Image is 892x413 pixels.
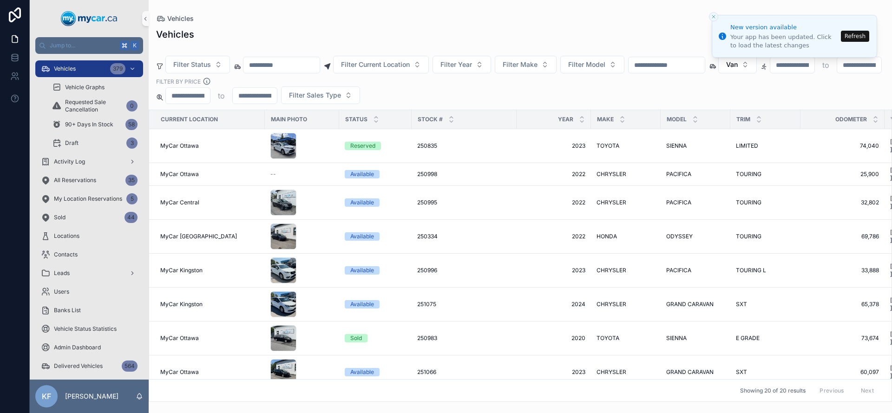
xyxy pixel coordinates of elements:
div: New version available [730,23,838,32]
span: 65,378 [806,301,879,308]
div: 5 [126,193,138,204]
span: 251075 [417,301,436,308]
div: 564 [122,361,138,372]
a: Reserved [345,142,406,150]
div: Sold [350,334,362,342]
a: Available [345,232,406,241]
a: Users [35,283,143,300]
a: MyCar Kingston [160,267,259,274]
a: SXT [736,368,795,376]
span: CHRYSLER [597,267,626,274]
span: Current Location [161,116,218,123]
a: 32,802 [806,199,879,206]
span: MyCar Central [160,199,199,206]
span: Trim [736,116,750,123]
button: Jump to...K [35,37,143,54]
a: 74,040 [806,142,879,150]
span: SIENNA [666,334,687,342]
span: Banks List [54,307,81,314]
span: Activity Log [54,158,85,165]
span: PACIFICA [666,199,691,206]
span: ODYSSEY [666,233,693,240]
p: to [218,90,225,101]
span: Requested Sale Cancellation [65,98,123,113]
button: Select Button [433,56,491,73]
a: 60,097 [806,368,879,376]
span: 2022 [522,199,585,206]
span: MyCar Ottawa [160,170,199,178]
span: 250334 [417,233,438,240]
a: Contacts [35,246,143,263]
span: E GRADE [736,334,760,342]
a: CHRYSLER [597,199,655,206]
span: 250983 [417,334,437,342]
span: SIENNA [666,142,687,150]
button: Select Button [281,86,360,104]
span: GRAND CARAVAN [666,301,714,308]
span: Showing 20 of 20 results [740,387,806,394]
span: Main Photo [271,116,307,123]
span: LIMITED [736,142,758,150]
span: KF [42,391,51,402]
span: PACIFICA [666,267,691,274]
span: Admin Dashboard [54,344,101,351]
div: Available [350,266,374,275]
span: 2023 [522,142,585,150]
div: Available [350,232,374,241]
span: 2023 [522,368,585,376]
span: 2020 [522,334,585,342]
a: 250996 [417,267,511,274]
a: SXT [736,301,795,308]
span: K [131,42,138,49]
div: Available [350,300,374,308]
span: TOURING L [736,267,766,274]
span: SXT [736,301,747,308]
a: 250334 [417,233,511,240]
a: Available [345,300,406,308]
a: E GRADE [736,334,795,342]
p: [PERSON_NAME] [65,392,118,401]
a: Requested Sale Cancellation0 [46,98,143,114]
span: Draft [65,139,79,147]
span: Contacts [54,251,78,258]
a: Available [345,368,406,376]
div: scrollable content [30,54,149,380]
a: Leads [35,265,143,282]
a: MyCar Ottawa [160,334,259,342]
a: CHRYSLER [597,267,655,274]
a: Available [345,198,406,207]
a: Available [345,170,406,178]
a: PACIFICA [666,199,725,206]
span: TOURING [736,233,761,240]
a: -- [270,170,334,178]
a: Vehicles [156,14,194,23]
a: 73,674 [806,334,879,342]
span: 2022 [522,170,585,178]
span: CHRYSLER [597,170,626,178]
div: 379 [110,63,125,74]
span: MyCar Kingston [160,267,203,274]
a: MyCar Central [160,199,259,206]
a: TOURING [736,199,795,206]
span: Filter Status [173,60,211,69]
span: 250995 [417,199,437,206]
span: Stock # [418,116,443,123]
a: 250995 [417,199,511,206]
span: 251066 [417,368,436,376]
div: 3 [126,138,138,149]
a: Sold44 [35,209,143,226]
div: Reserved [350,142,375,150]
a: TOURING [736,233,795,240]
a: 2022 [522,233,585,240]
a: 25,900 [806,170,879,178]
a: GRAND CARAVAN [666,301,725,308]
a: MyCar Ottawa [160,170,259,178]
span: Vehicles [54,65,76,72]
span: Van [726,60,738,69]
a: 250998 [417,170,511,178]
p: to [822,59,829,71]
a: SIENNA [666,142,725,150]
